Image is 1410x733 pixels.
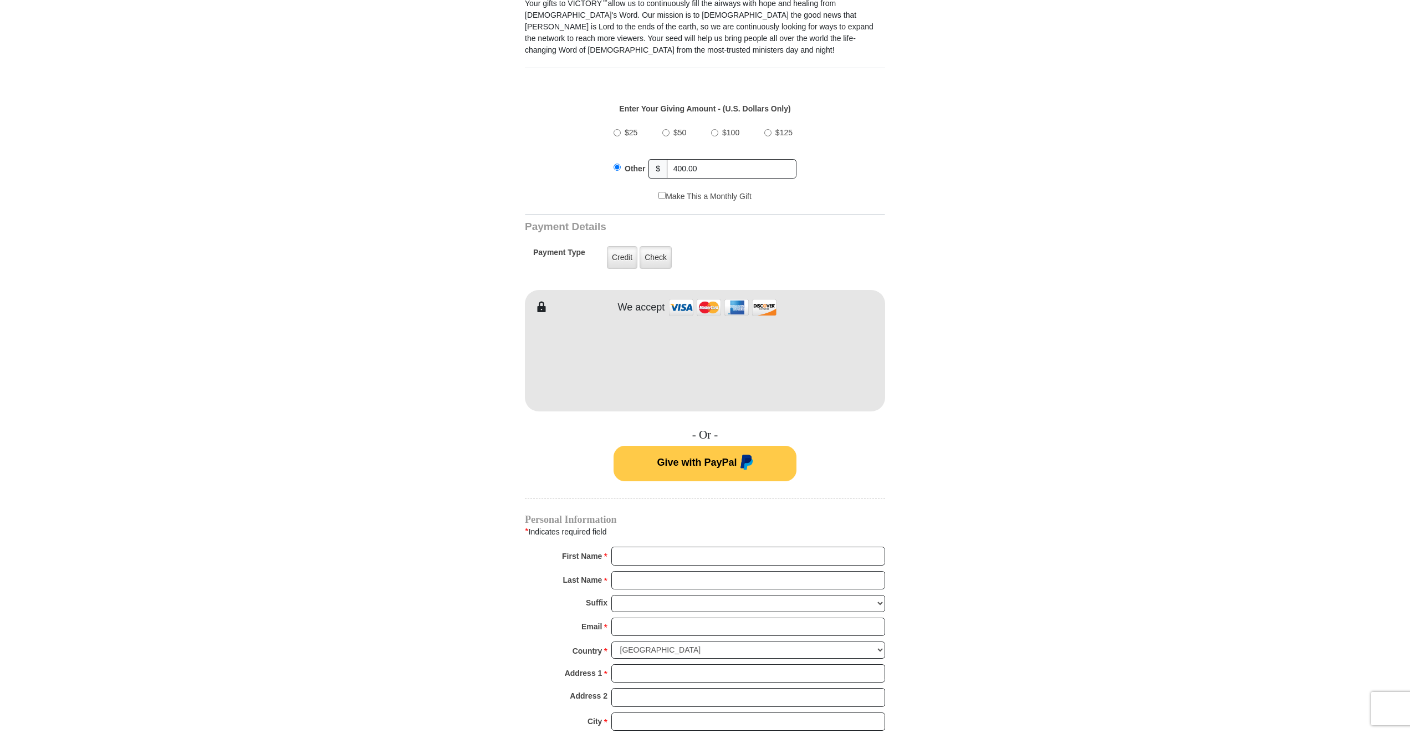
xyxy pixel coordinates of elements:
[533,248,585,263] h5: Payment Type
[525,515,885,524] h4: Personal Information
[640,246,672,269] label: Check
[673,128,686,137] span: $50
[619,104,790,113] strong: Enter Your Giving Amount - (U.S. Dollars Only)
[658,191,752,202] label: Make This a Monthly Gift
[775,128,793,137] span: $125
[648,159,667,179] span: $
[657,457,737,468] span: Give with PayPal
[607,246,637,269] label: Credit
[737,455,753,472] img: paypal
[525,428,885,442] h4: - Or -
[658,192,666,199] input: Make This a Monthly Gift
[625,164,645,173] span: Other
[625,128,637,137] span: $25
[587,714,602,729] strong: City
[722,128,739,137] span: $100
[570,688,607,704] strong: Address 2
[565,665,602,681] strong: Address 1
[667,159,796,179] input: Other Amount
[525,525,885,539] div: Indicates required field
[581,619,602,634] strong: Email
[618,302,665,314] h4: We accept
[614,446,796,481] button: Give with PayPal
[586,595,607,610] strong: Suffix
[562,548,602,564] strong: First Name
[563,572,602,588] strong: Last Name
[573,643,602,659] strong: Country
[667,296,778,319] img: credit cards accepted
[525,221,808,233] h3: Payment Details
